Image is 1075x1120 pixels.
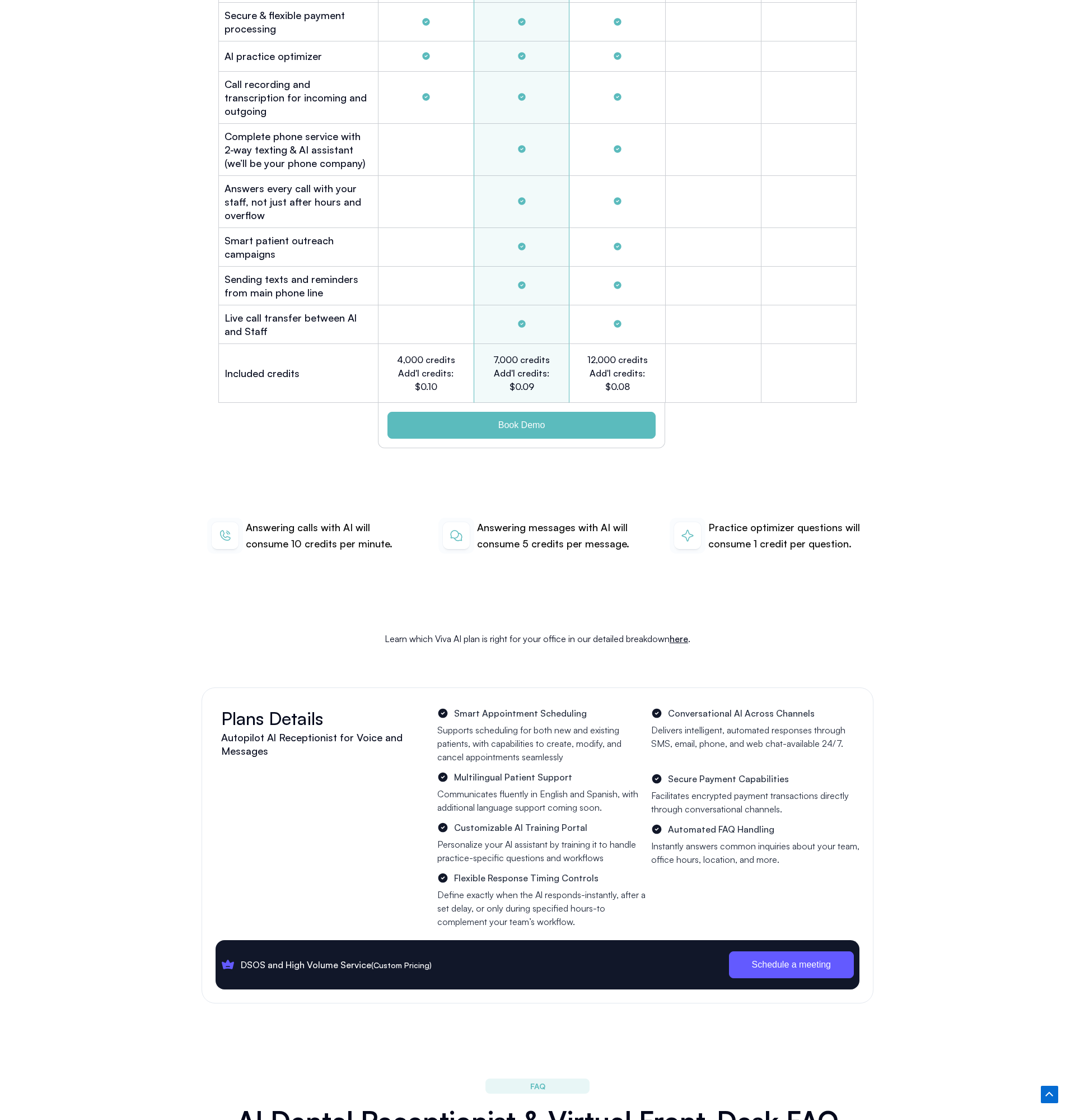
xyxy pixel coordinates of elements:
span: Flexible Response Timing Controls [451,871,599,885]
span: Secure Payment Capabilities [665,772,789,786]
p: Answering calls with AI will consume 10 credits per minute. [246,519,405,552]
span: Multilingual Patient Support [451,770,572,784]
p: Define exactly when the Al responds-instantly, after a set delay, or only during specified hours-... [437,888,646,928]
h2: 4,000 credits Add'l credits: $0.10 [395,353,457,393]
p: Supports scheduling for both new and existing patients, with capabilities to create, modify, and ... [437,723,646,764]
h2: Al practice optimizer [225,49,322,63]
p: Facilitates encrypted payment transactions directly through conversational channels. [651,789,859,816]
h2: Live call transfer between Al and Staff [225,311,372,338]
p: Instantly answers common inquiries about your team, office hours, location, and more. [651,839,859,866]
h2: Complete phone service with 2-way texting & AI assistant (we’ll be your phone company) [225,129,372,170]
span: (Custom Pricing) [371,960,432,970]
p: Learn which Viva AI plan is right for your office in our detailed breakdown . [207,631,868,646]
span: Conversational Al Across Channels [665,706,815,721]
h2: Smart patient outreach campaigns [225,234,372,261]
p: Answering messages with AI will consume 5 credits per message. [477,519,637,552]
h2: 12,000 credits Add'l credits: $0.08 [586,353,648,393]
p: Communicates fluently in English and Spanish, with additional language support coming soon. [437,787,646,814]
span: Smart Appointment Scheduling [451,706,587,721]
span: DSOS and High Volume Service [238,958,432,972]
h2: Included credits [225,366,300,380]
a: Book Demo [387,412,656,439]
p: Delivers intelligent, automated responses through SMS, email, phone, and web chat-available 24/7. [651,723,859,750]
span: FAQ [530,1080,545,1093]
h2: Call recording and transcription for incoming and outgoing [225,77,372,118]
span: Book Demo [498,421,545,430]
h2: 7,000 credits Add'l credits: $0.09 [491,353,553,393]
h2: Plans Details [221,712,426,725]
h2: Autopilot Al Receptionist for Voice and Messages [221,731,426,757]
p: Personalize your Al assistant by training it to handle practice-specific questions and workflows [437,838,646,865]
span: Schedule a meeting [752,960,831,969]
h2: Answers every call with your staff, not just after hours and overflow [225,182,372,222]
span: Customizable Al Training Portal [451,820,587,835]
a: here [670,633,688,644]
h2: Sending texts and reminders from main phone line [225,272,372,299]
h2: Secure & flexible payment processing [225,8,372,35]
span: Automated FAQ Handling [665,822,774,836]
a: Schedule a meeting [729,951,854,978]
p: Practice optimizer questions will consume 1 credit per question. [708,519,868,552]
